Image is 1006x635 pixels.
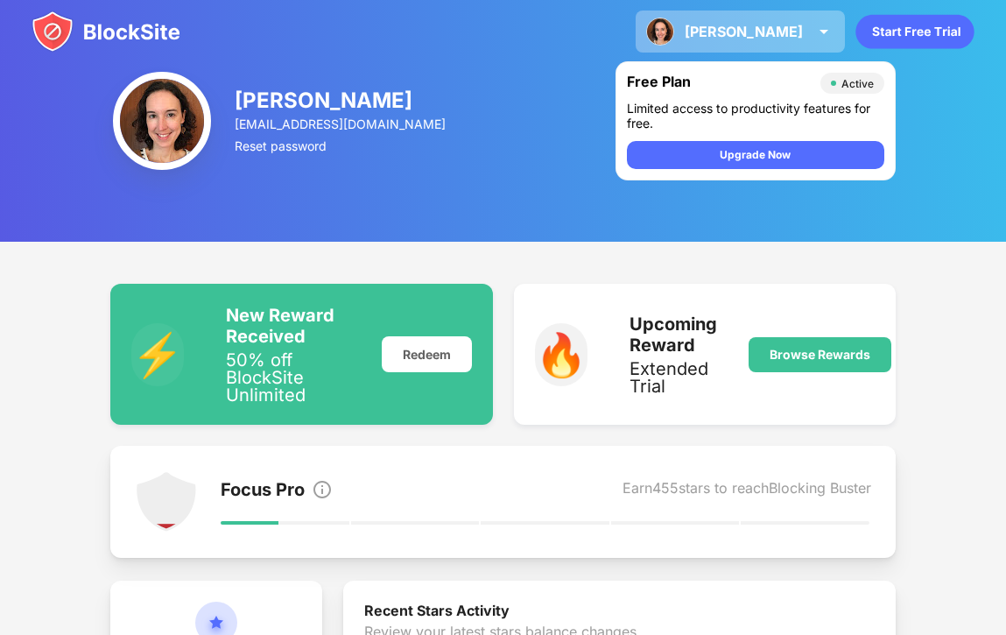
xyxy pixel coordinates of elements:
div: animation [855,14,974,49]
div: New Reward Received [226,305,360,347]
img: blocksite-icon.svg [32,11,180,53]
div: Redeem [382,336,472,372]
div: Upgrade Now [720,146,791,164]
div: Focus Pro [221,479,305,504]
div: Upcoming Reward [630,314,728,356]
div: 50% off BlockSite Unlimited [226,351,360,404]
img: points-level-1.svg [135,470,198,533]
div: 🔥 [535,323,587,386]
img: AOh14GhzcQeXYucW8U8wB1yAeHKssv0N0eRJFJTIGIF81w=s96-c [113,72,211,170]
img: info.svg [312,479,333,500]
div: [PERSON_NAME] [685,23,803,40]
div: Limited access to productivity features for free. [627,101,884,131]
div: [PERSON_NAME] [235,88,448,113]
div: [EMAIL_ADDRESS][DOMAIN_NAME] [235,116,448,131]
div: Free Plan [627,73,812,94]
div: Extended Trial [630,360,728,395]
div: ⚡️ [131,323,184,386]
div: Recent Stars Activity [364,602,874,623]
img: AOh14GhzcQeXYucW8U8wB1yAeHKssv0N0eRJFJTIGIF81w=s96-c [646,18,674,46]
div: Earn 455 stars to reach Blocking Buster [623,479,871,504]
div: Reset password [235,138,448,153]
div: Active [841,77,874,90]
div: Browse Rewards [770,348,870,362]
